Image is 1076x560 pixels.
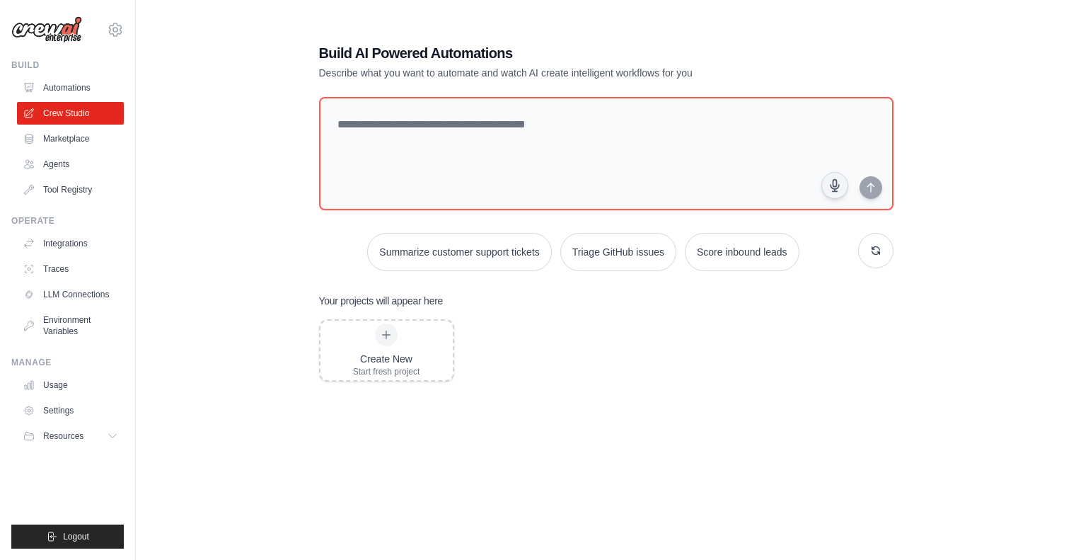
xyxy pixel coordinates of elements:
span: Resources [43,430,83,442]
a: Tool Registry [17,178,124,201]
a: Automations [17,76,124,99]
span: Logout [63,531,89,542]
h3: Your projects will appear here [319,294,444,308]
div: Operate [11,215,124,227]
div: Create New [353,352,420,366]
img: Logo [11,16,82,43]
button: Score inbound leads [685,233,799,271]
a: LLM Connections [17,283,124,306]
div: Build [11,59,124,71]
a: Crew Studio [17,102,124,125]
a: Agents [17,153,124,176]
a: Integrations [17,232,124,255]
a: Environment Variables [17,309,124,343]
button: Logout [11,525,124,549]
div: Manage [11,357,124,368]
a: Usage [17,374,124,396]
a: Traces [17,258,124,280]
h1: Build AI Powered Automations [319,43,794,63]
a: Settings [17,399,124,422]
button: Triage GitHub issues [560,233,676,271]
button: Click to speak your automation idea [821,172,848,199]
button: Get new suggestions [858,233,893,268]
button: Summarize customer support tickets [367,233,551,271]
a: Marketplace [17,127,124,150]
button: Resources [17,425,124,447]
div: Start fresh project [353,366,420,377]
p: Describe what you want to automate and watch AI create intelligent workflows for you [319,66,794,80]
